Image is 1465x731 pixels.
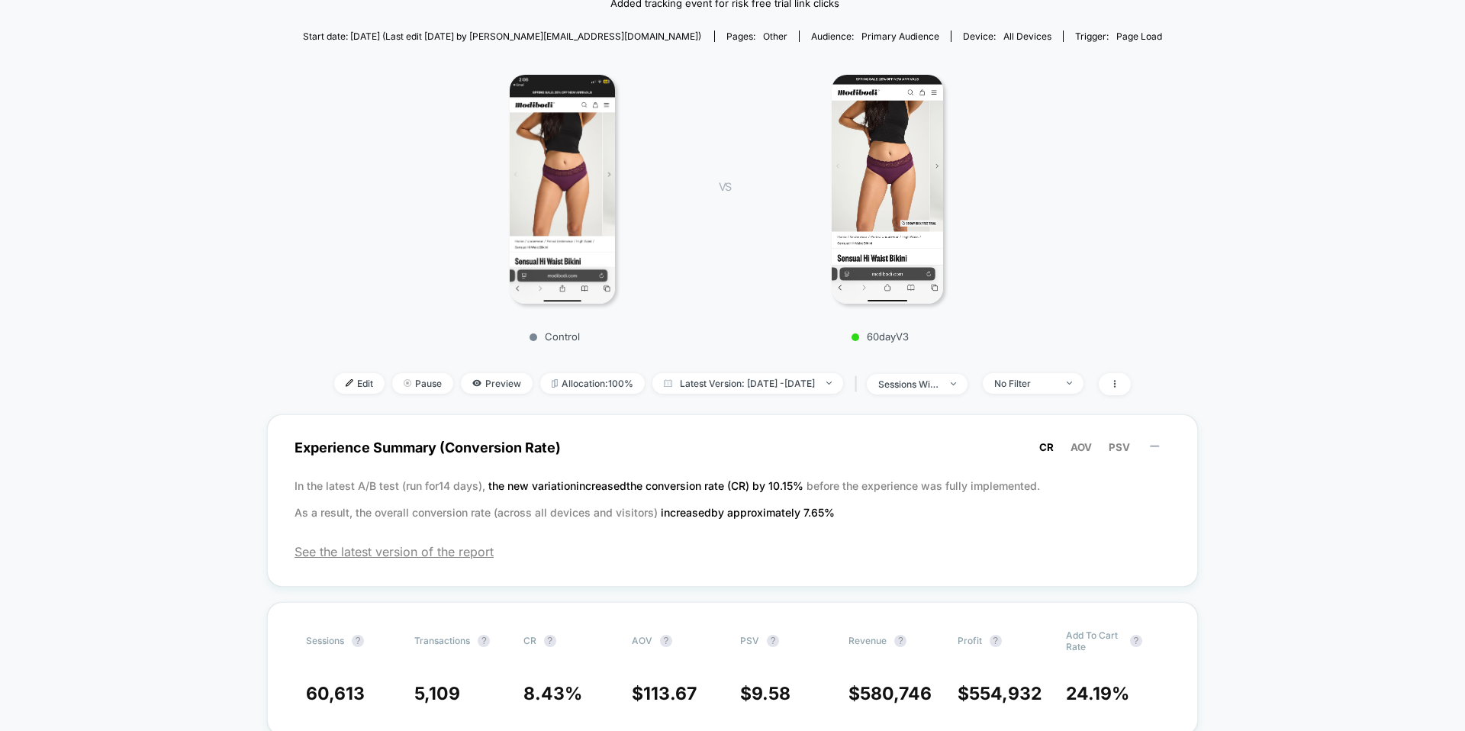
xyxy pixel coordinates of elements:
[510,75,616,304] img: Control main
[1035,440,1058,454] button: CR
[848,635,887,646] span: Revenue
[295,544,1170,559] span: See the latest version of the report
[295,430,1170,465] span: Experience Summary (Conversion Rate)
[392,373,453,394] span: Pause
[544,635,556,647] button: ?
[1066,683,1129,704] span: 24.19 %
[660,635,672,647] button: ?
[1003,31,1051,42] span: all devices
[994,378,1055,389] div: No Filter
[661,506,835,519] span: increased by approximately 7.65 %
[740,683,790,704] span: $
[632,635,652,646] span: AOV
[848,683,932,704] span: $
[832,75,944,304] img: 60dayV3 main
[1039,441,1054,453] span: CR
[767,635,779,647] button: ?
[969,683,1042,704] span: 554,932
[763,31,787,42] span: other
[414,635,470,646] span: Transactions
[990,635,1002,647] button: ?
[1130,635,1142,647] button: ?
[826,382,832,385] img: end
[295,472,1170,526] p: In the latest A/B test (run for 14 days), before the experience was fully implemented. As a resul...
[894,635,906,647] button: ?
[1075,31,1162,42] div: Trigger:
[523,635,536,646] span: CR
[414,683,460,704] span: 5,109
[306,635,344,646] span: Sessions
[461,373,533,394] span: Preview
[664,379,672,387] img: calendar
[878,378,939,390] div: sessions with impression
[958,635,982,646] span: Profit
[488,479,807,492] span: the new variation increased the conversion rate (CR) by 10.15 %
[404,379,411,387] img: end
[752,683,790,704] span: 9.58
[958,683,1042,704] span: $
[861,31,939,42] span: Primary Audience
[303,31,701,42] span: Start date: [DATE] (Last edit [DATE] by [PERSON_NAME][EMAIL_ADDRESS][DOMAIN_NAME])
[1066,440,1096,454] button: AOV
[1104,440,1135,454] button: PSV
[352,635,364,647] button: ?
[726,31,787,42] div: Pages:
[1067,382,1072,385] img: end
[1066,630,1122,652] span: Add To Cart Rate
[540,373,645,394] span: Allocation: 100%
[334,373,385,394] span: Edit
[1109,441,1130,453] span: PSV
[552,379,558,388] img: rebalance
[860,683,932,704] span: 580,746
[478,635,490,647] button: ?
[421,330,688,343] p: Control
[951,31,1063,42] span: Device:
[652,373,843,394] span: Latest Version: [DATE] - [DATE]
[1116,31,1162,42] span: Page Load
[746,330,1013,343] p: 60dayV3
[1071,441,1092,453] span: AOV
[951,382,956,385] img: end
[632,683,697,704] span: $
[523,683,582,704] span: 8.43 %
[643,683,697,704] span: 113.67
[346,379,353,387] img: edit
[811,31,939,42] div: Audience:
[306,683,365,704] span: 60,613
[740,635,759,646] span: PSV
[719,180,731,193] span: VS
[851,373,867,395] span: |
